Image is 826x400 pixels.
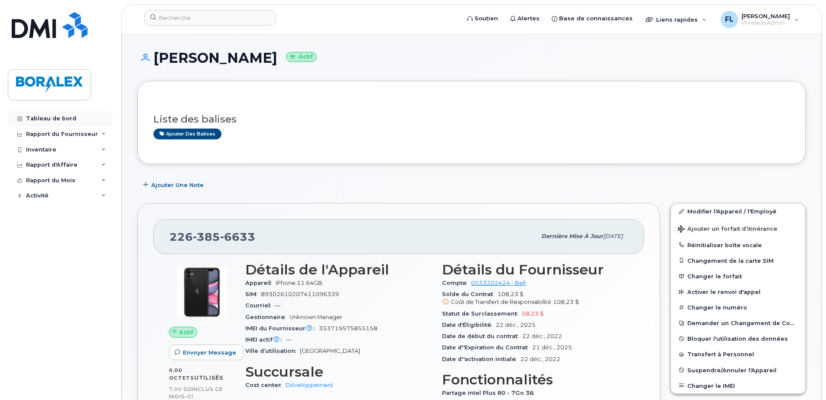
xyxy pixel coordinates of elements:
[276,280,322,286] span: iPhone 11 64GB
[522,310,544,317] span: 58,23 $
[442,344,532,351] span: Date d''Expiration du Contrat
[245,314,289,320] span: Gestionnaire
[169,367,194,381] span: 0,00 Octets
[153,114,790,125] h3: Liste des balises
[169,386,223,400] span: inclus ce mois-ci
[671,378,805,394] button: Changer le IMEI
[289,314,342,320] span: Unknown Manager
[522,333,562,339] span: 22 déc., 2022
[245,262,432,277] h3: Détails de l'Appareil
[153,129,221,139] a: Ajouter des balises
[286,382,333,388] a: Développement
[671,362,805,378] button: Suspendre/Annuler l'Appareil
[671,315,805,331] button: Demander un Changement de Compte
[442,390,538,396] span: Partage intel Plus 80 - 7Go 36
[471,280,526,286] a: 0533202424 - Bell
[137,177,211,193] button: Ajouter une Note
[553,299,579,305] span: 108,23 $
[687,289,761,295] span: Activer le renvoi d'appel
[151,181,204,189] span: Ajouter une Note
[687,367,777,373] span: Suspendre/Annuler l'Appareil
[451,299,551,305] span: Coût de Transfert de Responsabilité
[245,348,300,354] span: Ville d’utilisation
[286,336,292,343] span: —
[671,203,805,219] a: Modifier l'Appareil / l'Employé
[245,382,286,388] span: Cost center
[194,374,223,381] span: utilisés
[245,280,276,286] span: Appareil
[496,322,536,328] span: 22 déc., 2025
[687,273,742,279] span: Changer le forfait
[245,336,286,343] span: IMEI actif
[176,266,228,318] img: iPhone_11.jpg
[442,280,471,286] span: Compte
[442,356,520,362] span: Date d''activation initiale
[671,268,805,284] button: Changer le forfait
[603,233,623,239] span: [DATE]
[300,348,360,354] span: [GEOGRAPHIC_DATA]
[442,322,496,328] span: Date d'Éligibilité
[220,230,255,243] span: 6633
[442,291,628,306] span: 108,23 $
[169,230,255,243] span: 226
[245,364,432,380] h3: Succursale
[193,230,220,243] span: 385
[671,300,805,315] button: Changer le numéro
[245,302,275,309] span: Courriel
[671,237,805,253] button: Réinitialiser boîte vocale
[442,310,522,317] span: Statut de Surclassement
[275,302,280,309] span: —
[671,253,805,268] button: Changement de la carte SIM
[532,344,572,351] span: 21 déc., 2025
[442,291,498,297] span: Solde du Contrat
[245,325,319,332] span: IMEI du Fournisseur
[671,284,805,300] button: Activer le renvoi d'appel
[319,325,377,332] span: 353719575855158
[261,291,339,297] span: 89302610207411096339
[678,226,777,234] span: Ajouter un forfait d’itinérance
[169,345,244,360] button: Envoyer Message
[442,372,628,387] h3: Fonctionnalités
[169,386,192,392] span: 7,00 Go
[541,233,603,239] span: Dernière mise à jour
[179,328,193,336] span: Actif
[671,346,805,362] button: Transfert à Personnel
[245,291,261,297] span: SIM
[520,356,560,362] span: 22 déc., 2022
[137,50,806,65] h1: [PERSON_NAME]
[442,333,522,339] span: Date de début du contrat
[286,52,317,62] small: Actif
[671,331,805,346] button: Bloquer l'utilisation des données
[671,219,805,237] button: Ajouter un forfait d’itinérance
[183,348,236,357] span: Envoyer Message
[442,262,628,277] h3: Détails du Fournisseur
